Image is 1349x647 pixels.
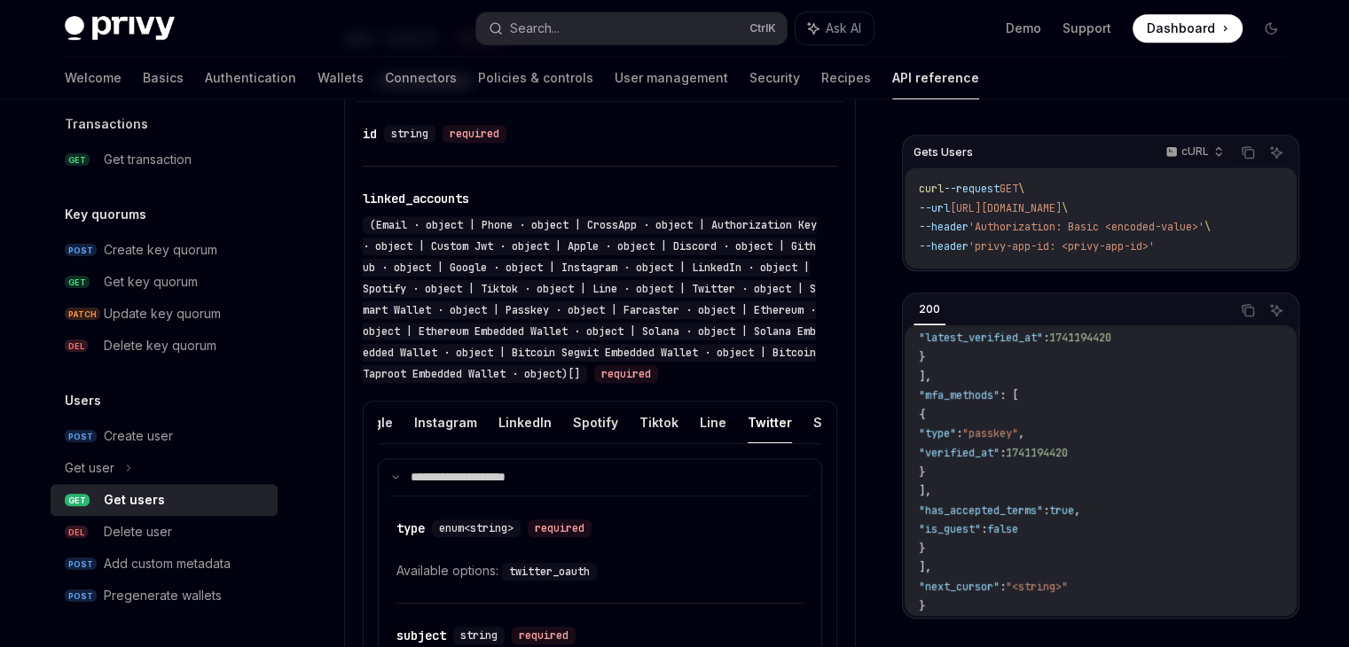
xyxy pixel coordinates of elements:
[748,401,792,443] button: Twitter
[143,57,184,99] a: Basics
[51,330,278,362] a: DELDelete key quorum
[1105,312,1111,326] span: ,
[51,548,278,580] a: POSTAdd custom metadata
[987,522,1018,536] span: false
[749,21,776,35] span: Ctrl K
[1204,220,1211,234] span: \
[919,350,925,364] span: }
[363,218,817,381] span: (Email · object | Phone · object | CrossApp · object | Authorization Key · object | Custom Jwt · ...
[104,521,172,542] div: Delete user
[919,331,1043,345] span: "latest_verified_at"
[51,420,278,452] a: POSTCreate user
[1063,19,1111,37] a: Support
[950,201,1062,215] span: [URL][DOMAIN_NAME]
[1074,503,1080,518] span: ,
[919,370,931,384] span: ],
[396,627,446,644] div: subject
[528,519,592,537] div: required
[919,465,925,479] span: }
[919,408,925,422] span: {
[443,125,506,143] div: required
[65,276,90,289] span: GET
[1133,14,1243,43] a: Dashboard
[1236,141,1259,164] button: Copy the contents from the code block
[1265,141,1288,164] button: Ask AI
[919,522,981,536] span: "is_guest"
[51,234,278,266] a: POSTCreate key quorum
[1265,299,1288,322] button: Ask AI
[65,526,88,539] span: DEL
[65,557,97,571] span: POST
[104,239,217,261] div: Create key quorum
[826,19,861,37] span: Ask AI
[919,484,931,498] span: ],
[414,401,477,443] button: Instagram
[510,18,560,39] div: Search...
[104,303,221,324] div: Update key quorum
[639,401,678,443] button: Tiktok
[821,57,871,99] a: Recipes
[391,127,428,141] span: string
[1043,312,1105,326] span: 1741194420
[476,12,787,44] button: Search...CtrlK
[919,220,969,234] span: --header
[919,388,1000,402] span: "mfa_methods"
[51,144,278,175] a: GETGet transaction
[104,553,231,574] div: Add custom metadata
[51,516,278,548] a: DELDelete user
[363,125,377,143] div: id
[919,560,931,574] span: ],
[502,563,597,581] code: twitter_oauth
[65,204,146,225] h5: Key quorums
[478,57,593,99] a: Policies & controls
[969,220,1204,234] span: 'Authorization: Basic <encoded-value>'
[1000,182,1018,196] span: GET
[749,57,800,99] a: Security
[1000,388,1018,402] span: : [
[573,401,618,443] button: Spotify
[944,182,1000,196] span: --request
[919,503,1043,518] span: "has_accepted_terms"
[594,365,658,383] div: required
[919,239,969,253] span: --header
[65,457,114,479] div: Get user
[65,494,90,507] span: GET
[65,339,88,353] span: DEL
[104,335,216,356] div: Delete key quorum
[1147,19,1215,37] span: Dashboard
[460,628,498,643] span: string
[51,580,278,612] a: POSTPregenerate wallets
[1037,312,1043,326] span: :
[1236,299,1259,322] button: Copy the contents from the code block
[1018,426,1024,440] span: ,
[65,153,90,167] span: GET
[439,521,514,535] span: enum<string>
[65,308,100,321] span: PATCH
[796,12,874,44] button: Ask AI
[1006,19,1041,37] a: Demo
[919,446,1000,460] span: "verified_at"
[51,266,278,298] a: GETGet key quorum
[104,489,165,511] div: Get users
[919,580,1000,594] span: "next_cursor"
[919,312,1037,326] span: "first_verified_at"
[65,16,175,41] img: dark logo
[498,401,552,443] button: LinkedIn
[919,426,956,440] span: "type"
[104,585,222,606] div: Pregenerate wallets
[956,426,962,440] span: :
[914,299,945,320] div: 200
[1000,580,1006,594] span: :
[65,57,122,99] a: Welcome
[919,201,950,215] span: --url
[363,190,469,207] div: linked_accounts
[1049,331,1111,345] span: 1741194420
[104,425,173,447] div: Create user
[104,271,198,292] div: Get key quorum
[104,149,192,170] div: Get transaction
[1181,144,1209,159] p: cURL
[1062,201,1068,215] span: \
[318,57,364,99] a: Wallets
[914,145,973,160] span: Gets Users
[919,542,925,556] span: }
